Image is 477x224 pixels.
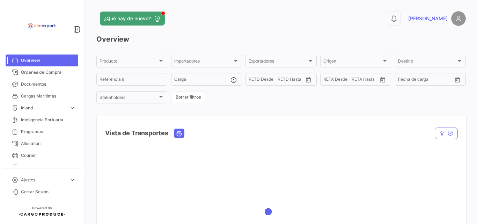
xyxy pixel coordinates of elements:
[105,128,168,138] h4: Vista de Transportes
[69,105,75,111] span: expand_more
[21,93,75,99] span: Cargas Marítimas
[254,78,280,83] input: Hasta
[21,189,75,195] span: Cerrar Sesión
[377,74,388,85] button: Open calendar
[398,60,456,65] span: Destino
[100,60,158,65] span: Producto
[408,15,448,22] span: [PERSON_NAME]
[451,11,466,26] img: placeholder-user.png
[24,8,59,43] img: logo-cimexport.png
[21,164,75,171] span: Sensores
[6,90,78,102] a: Cargas Marítimas
[21,129,75,135] span: Programas
[21,69,75,75] span: Órdenes de Compra
[404,78,430,83] input: Hasta
[171,92,205,103] button: Borrar filtros
[6,161,78,173] a: Sensores
[398,78,399,83] input: Desde
[452,74,463,85] button: Open calendar
[100,12,165,26] button: ¿Qué hay de nuevo?
[6,55,78,66] a: Overview
[174,129,184,138] button: Ocean
[21,81,75,87] span: Documentos
[21,140,75,147] span: Allocation
[100,96,158,101] span: Stakeholders
[21,105,66,111] span: Inland
[6,78,78,90] a: Documentos
[6,138,78,150] a: Allocation
[69,177,75,183] span: expand_more
[323,60,382,65] span: Origen
[104,15,151,22] span: ¿Qué hay de nuevo?
[6,126,78,138] a: Programas
[329,78,355,83] input: Hasta
[21,152,75,159] span: Courier
[21,177,66,183] span: Ajustes
[21,117,75,123] span: Inteligencia Portuaria
[6,66,78,78] a: Órdenes de Compra
[6,150,78,161] a: Courier
[174,60,233,65] span: Importadores
[96,34,466,44] h3: Overview
[249,60,307,65] span: Exportadores
[21,57,75,64] span: Overview
[6,114,78,126] a: Inteligencia Portuaria
[303,74,314,85] button: Open calendar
